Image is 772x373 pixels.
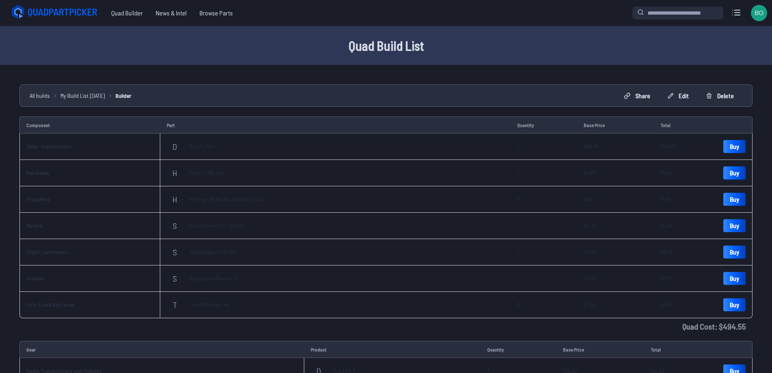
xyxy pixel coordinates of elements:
[517,169,519,176] span: 1
[116,91,131,100] a: Builder
[577,265,654,292] td: 42.79
[511,116,577,134] td: Quantity
[172,169,177,177] span: H
[26,222,43,229] span: Motors
[644,341,717,358] td: Total
[189,142,213,151] span: DJI O4 Pro
[577,239,654,265] td: 48.39
[557,341,644,358] td: Base Price
[517,275,519,282] span: 1
[26,275,44,282] span: Frames
[723,246,746,259] a: Buy
[105,5,149,21] a: Quad Builder
[481,341,557,358] td: Quantity
[30,91,50,100] a: All builds
[577,134,654,160] td: 249.00
[654,213,717,239] td: 64.39
[189,301,229,309] span: Tattu 1050mAh 4s
[189,222,244,230] span: SpeedyBee 1507 3600kV
[723,272,746,285] a: Buy
[189,274,239,282] span: Speedybee Master 3X
[173,274,177,282] span: S
[517,248,519,255] span: 1
[654,134,717,160] td: 249.00
[517,143,519,150] span: 1
[173,248,177,256] span: S
[723,298,746,311] a: Buy
[60,91,105,100] a: My Build List [DATE]
[577,292,654,318] td: 21.95
[193,5,239,21] a: Browse Parts
[127,36,646,55] h1: Quad Build List
[189,195,263,203] span: HQProp [MEDICAL_DATA].5x2.5x3
[699,89,741,102] button: Delete
[173,222,177,230] span: S
[617,89,657,102] button: Share
[26,196,50,203] span: Propellers
[751,5,767,21] img: User
[19,318,753,334] td: Quad Cost : $ 494.55
[517,222,519,229] span: 1
[160,116,511,134] td: Part
[577,116,654,134] td: Base Price
[304,341,481,358] td: Product
[723,219,746,232] a: Buy
[189,248,236,256] span: SpeedyBee F405 AIO
[654,239,717,265] td: 48.39
[172,142,177,151] span: D
[723,166,746,179] a: Buy
[173,301,177,309] span: T
[517,196,522,203] span: 12
[26,143,72,150] span: Video Transmitters
[149,5,193,21] a: News & Intel
[26,301,75,308] span: LiPo / LiHV Batteries
[189,169,225,177] span: HGLRC M10 GPS
[577,160,654,186] td: 13.69
[19,116,160,134] td: Component
[517,301,520,308] span: 3
[26,248,67,255] span: Flight Controllers
[723,140,746,153] a: Buy
[577,213,654,239] td: 64.39
[654,160,717,186] td: 13.69
[654,265,717,292] td: 42.79
[19,341,304,358] td: Gear
[654,292,717,318] td: 65.85
[172,195,177,203] span: H
[654,186,717,213] td: 10.44
[577,186,654,213] td: 0.87
[723,193,746,206] a: Buy
[26,169,49,176] span: Receivers
[660,89,696,102] button: Edit
[654,116,717,134] td: Total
